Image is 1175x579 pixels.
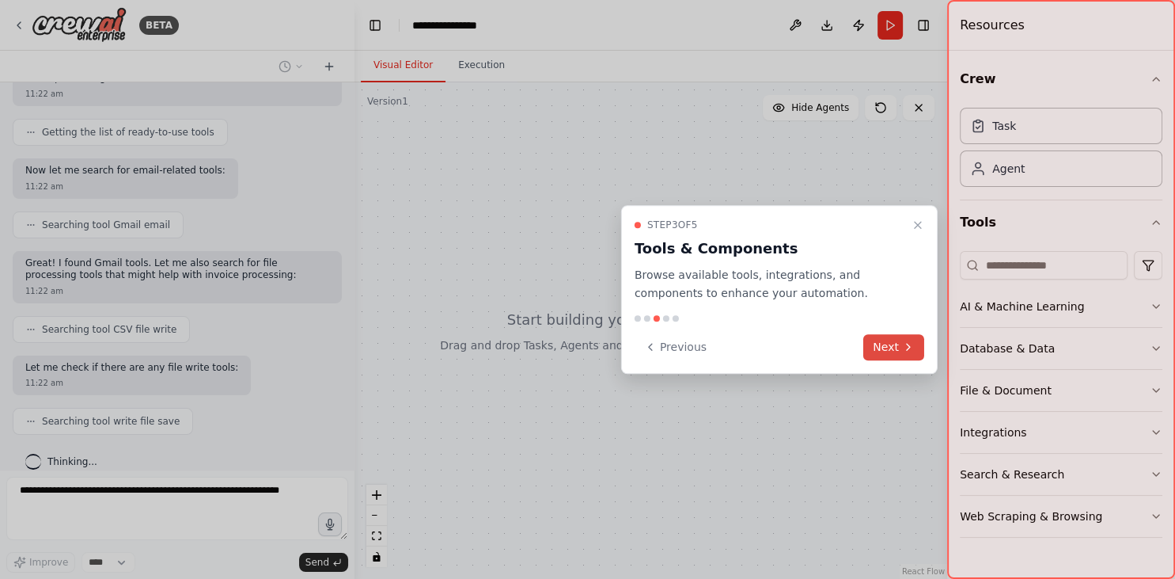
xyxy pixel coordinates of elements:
span: Step 3 of 5 [647,219,698,231]
h3: Tools & Components [635,238,905,260]
button: Next [863,334,924,360]
p: Browse available tools, integrations, and components to enhance your automation. [635,266,905,303]
button: Close walkthrough [908,215,927,234]
button: Previous [635,334,716,360]
button: Hide left sidebar [364,14,386,36]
